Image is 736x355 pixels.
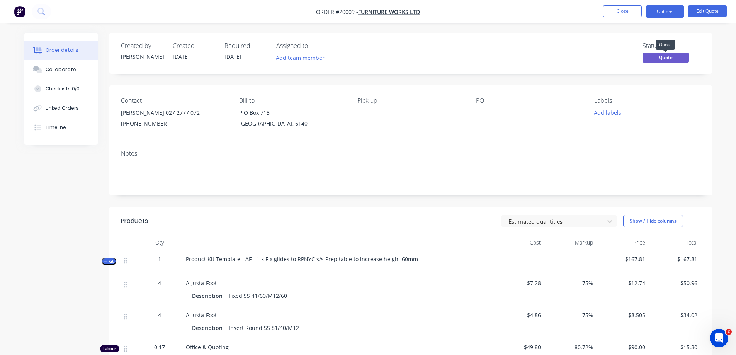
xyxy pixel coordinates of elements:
[173,53,190,60] span: [DATE]
[158,255,161,263] span: 1
[599,311,645,319] span: $8.505
[24,60,98,79] button: Collaborate
[226,290,290,301] div: Fixed SS 41/60/M12/60
[14,6,25,17] img: Factory
[603,5,642,17] button: Close
[121,107,227,118] div: [PERSON_NAME] 027 2777 072
[651,311,697,319] span: $34.02
[224,53,241,60] span: [DATE]
[276,42,354,49] div: Assigned to
[358,8,420,15] a: Furniture Works Ltd
[186,255,418,263] span: Product Kit Template - AF - 1 x Fix glides to RPNYC s/s Prep table to increase height 60mm
[646,5,684,18] button: Options
[121,118,227,129] div: [PHONE_NUMBER]
[121,150,700,157] div: Notes
[648,235,700,250] div: Total
[596,235,648,250] div: Price
[192,322,226,333] div: Description
[24,99,98,118] button: Linked Orders
[495,279,541,287] span: $7.28
[24,118,98,137] button: Timeline
[46,124,66,131] div: Timeline
[495,311,541,319] span: $4.86
[46,47,78,54] div: Order details
[121,53,163,61] div: [PERSON_NAME]
[688,5,727,17] button: Edit Quote
[590,107,626,118] button: Add labels
[158,311,161,319] span: 4
[651,279,697,287] span: $50.96
[104,258,114,264] span: Kit
[226,322,302,333] div: Insert Round SS 81/40/M12
[24,79,98,99] button: Checklists 0/0
[121,42,163,49] div: Created by
[547,311,593,319] span: 75%
[492,235,544,250] div: Cost
[623,215,683,227] button: Show / Hide columns
[643,42,700,49] div: Status
[239,97,345,104] div: Bill to
[46,105,79,112] div: Linked Orders
[547,279,593,287] span: 75%
[357,97,463,104] div: Pick up
[316,8,358,15] span: Order #20009 -
[239,107,345,132] div: P O Box 713[GEOGRAPHIC_DATA], 6140
[495,343,541,351] span: $49.80
[651,255,697,263] span: $167.81
[46,85,80,92] div: Checklists 0/0
[643,53,689,62] span: Quote
[121,97,227,104] div: Contact
[276,53,329,63] button: Add team member
[186,279,217,287] span: A-Justa-Foot
[158,279,161,287] span: 4
[476,97,582,104] div: PO
[173,42,215,49] div: Created
[272,53,328,63] button: Add team member
[186,311,217,319] span: A-Justa-Foot
[102,258,116,265] button: Kit
[726,329,732,335] span: 2
[136,235,183,250] div: Qty
[547,343,593,351] span: 80.72%
[599,343,645,351] span: $90.00
[121,216,148,226] div: Products
[46,66,76,73] div: Collaborate
[239,107,345,118] div: P O Box 713
[121,107,227,132] div: [PERSON_NAME] 027 2777 072[PHONE_NUMBER]
[651,343,697,351] span: $15.30
[24,41,98,60] button: Order details
[154,343,165,351] span: 0.17
[544,235,596,250] div: Markup
[100,345,119,352] div: Labour
[656,40,675,50] div: Quote
[192,290,226,301] div: Description
[594,97,700,104] div: Labels
[599,255,645,263] span: $167.81
[224,42,267,49] div: Required
[186,343,229,351] span: Office & Quoting
[239,118,345,129] div: [GEOGRAPHIC_DATA], 6140
[710,329,728,347] iframe: Intercom live chat
[599,279,645,287] span: $12.74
